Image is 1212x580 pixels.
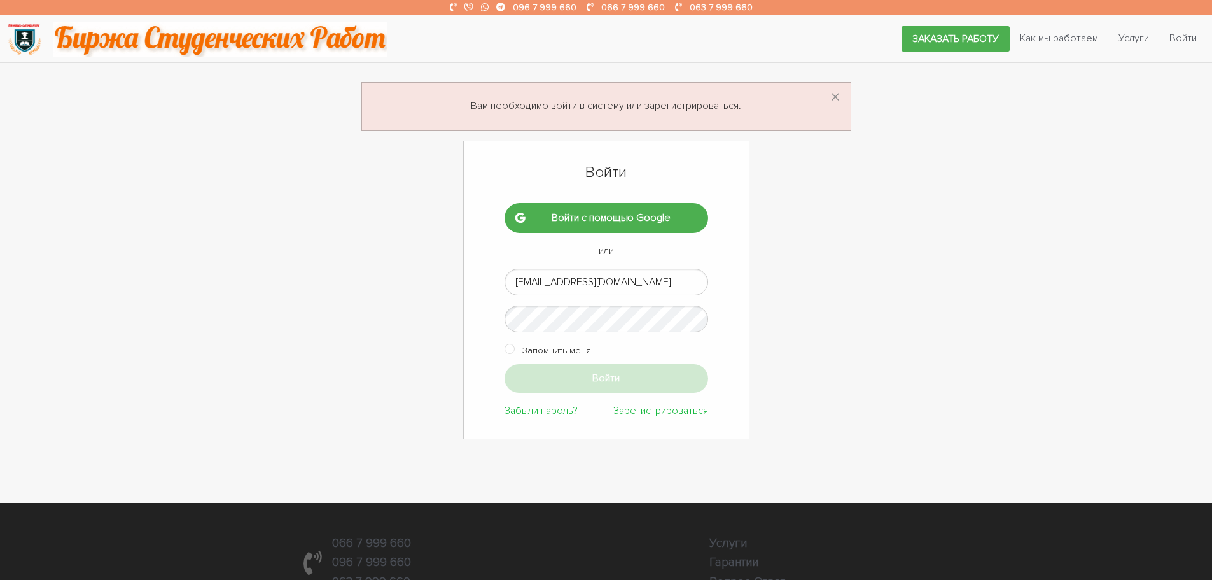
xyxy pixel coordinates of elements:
[613,404,708,417] a: Зарегистрироваться
[53,22,387,57] img: motto-2ce64da2796df845c65ce8f9480b9c9d679903764b3ca6da4b6de107518df0fe.gif
[690,2,753,13] a: 063 7 999 660
[1159,26,1207,50] a: Войти
[505,404,578,417] a: Забыли пароль?
[830,88,840,108] button: Dismiss alert
[377,98,835,115] p: Вам необходимо войти в систему или зарегистрироваться.
[513,2,576,13] a: 096 7 999 660
[505,269,708,295] input: Адрес электронной почты
[709,555,758,570] a: Гарантии
[601,2,665,13] a: 066 7 999 660
[332,555,411,570] a: 096 7 999 660
[599,244,614,257] span: или
[1010,26,1108,50] a: Как мы работаем
[1108,26,1159,50] a: Услуги
[902,26,1010,52] a: Заказать работу
[525,213,697,223] span: Войти с помощью Google
[522,343,591,358] label: Запомнить меня
[709,535,747,551] a: Услуги
[505,203,708,232] a: Войти с помощью Google
[7,22,42,57] img: logo-135dea9cf721667cc4ddb0c1795e3ba8b7f362e3d0c04e2cc90b931989920324.png
[505,364,708,393] input: Войти
[830,85,840,110] span: ×
[332,535,411,551] a: 066 7 999 660
[505,162,708,183] h1: Войти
